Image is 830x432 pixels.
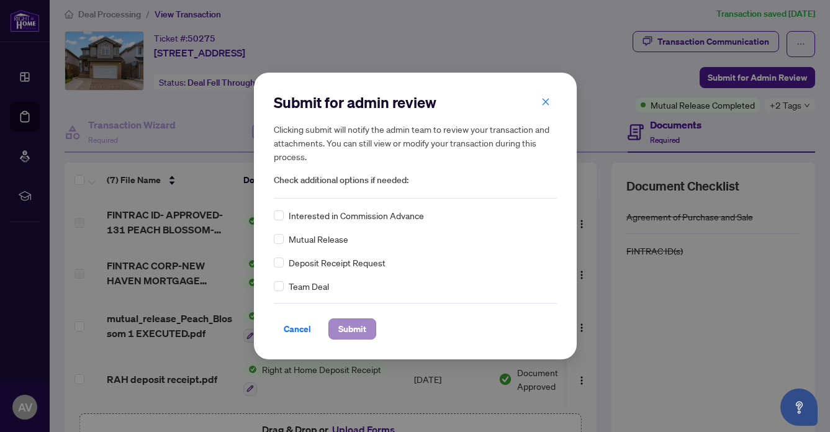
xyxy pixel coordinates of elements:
[274,318,321,340] button: Cancel
[328,318,376,340] button: Submit
[289,279,329,293] span: Team Deal
[274,173,557,187] span: Check additional options if needed:
[780,389,818,426] button: Open asap
[289,232,348,246] span: Mutual Release
[274,92,557,112] h2: Submit for admin review
[541,97,550,106] span: close
[284,319,311,339] span: Cancel
[338,319,366,339] span: Submit
[289,209,424,222] span: Interested in Commission Advance
[289,256,386,269] span: Deposit Receipt Request
[274,122,557,163] h5: Clicking submit will notify the admin team to review your transaction and attachments. You can st...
